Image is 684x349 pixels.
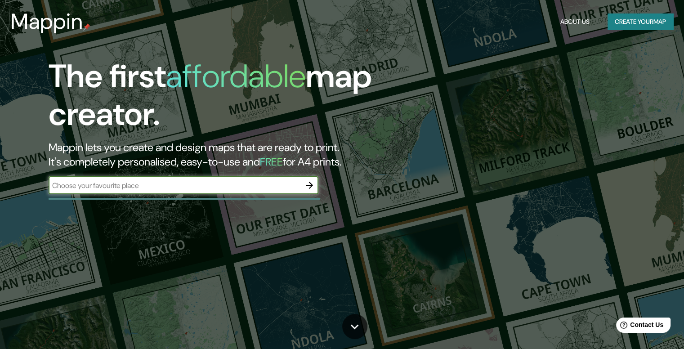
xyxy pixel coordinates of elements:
[166,55,306,97] h1: affordable
[557,13,593,30] button: About Us
[604,314,674,339] iframe: Help widget launcher
[608,13,673,30] button: Create yourmap
[11,9,83,34] h3: Mappin
[260,155,283,169] h5: FREE
[49,58,391,140] h1: The first map creator.
[83,23,90,31] img: mappin-pin
[49,140,391,169] h2: Mappin lets you create and design maps that are ready to print. It's completely personalised, eas...
[49,180,300,191] input: Choose your favourite place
